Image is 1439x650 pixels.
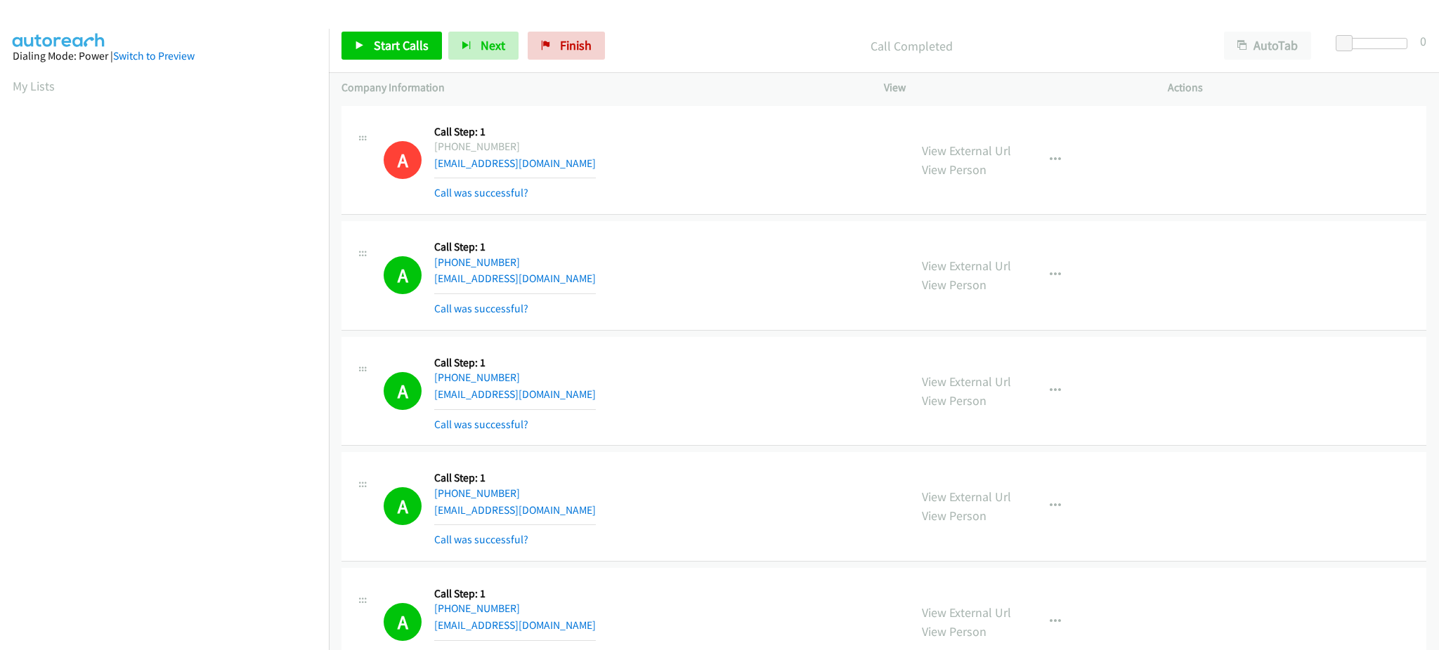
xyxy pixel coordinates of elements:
a: View External Url [922,489,1011,505]
a: [PHONE_NUMBER] [434,256,520,269]
a: [EMAIL_ADDRESS][DOMAIN_NAME] [434,618,596,632]
a: [PHONE_NUMBER] [434,486,520,500]
a: Switch to Preview [113,49,195,62]
p: View [884,79,1142,96]
span: Next [481,37,505,53]
a: [EMAIL_ADDRESS][DOMAIN_NAME] [434,157,596,170]
a: View External Url [922,373,1011,390]
span: Finish [560,37,592,53]
a: View External Url [922,258,1011,274]
h1: A [384,603,422,641]
button: Next [448,32,519,60]
div: [PHONE_NUMBER] [434,138,596,155]
a: View Person [922,161,987,178]
a: Call was successful? [434,186,528,199]
a: View Person [922,508,987,524]
a: Call was successful? [434,418,528,431]
h5: Call Step: 1 [434,471,596,485]
a: View External Url [922,142,1011,159]
h1: A [384,372,422,410]
a: Call was successful? [434,302,528,315]
h5: Call Step: 1 [434,587,596,601]
h1: A [384,487,422,525]
a: [EMAIL_ADDRESS][DOMAIN_NAME] [434,387,596,401]
iframe: Resource Center [1399,269,1439,380]
a: View Person [922,392,987,409]
h5: Call Step: 1 [434,240,596,254]
h5: Call Step: 1 [434,356,596,370]
div: 0 [1420,32,1426,51]
h1: A [384,141,422,179]
a: Call was successful? [434,533,528,546]
h5: Call Step: 1 [434,125,596,139]
p: Actions [1168,79,1426,96]
a: [EMAIL_ADDRESS][DOMAIN_NAME] [434,503,596,517]
a: View Person [922,623,987,639]
button: AutoTab [1224,32,1311,60]
span: Start Calls [374,37,429,53]
h1: A [384,256,422,294]
p: Call Completed [624,37,1199,55]
a: [PHONE_NUMBER] [434,602,520,615]
a: [EMAIL_ADDRESS][DOMAIN_NAME] [434,272,596,285]
a: View Person [922,277,987,293]
a: [PHONE_NUMBER] [434,371,520,384]
a: View External Url [922,604,1011,621]
a: My Lists [13,78,55,94]
a: Start Calls [341,32,442,60]
p: Company Information [341,79,859,96]
div: Dialing Mode: Power | [13,48,316,65]
a: Finish [528,32,605,60]
div: Delay between calls (in seconds) [1343,38,1407,49]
